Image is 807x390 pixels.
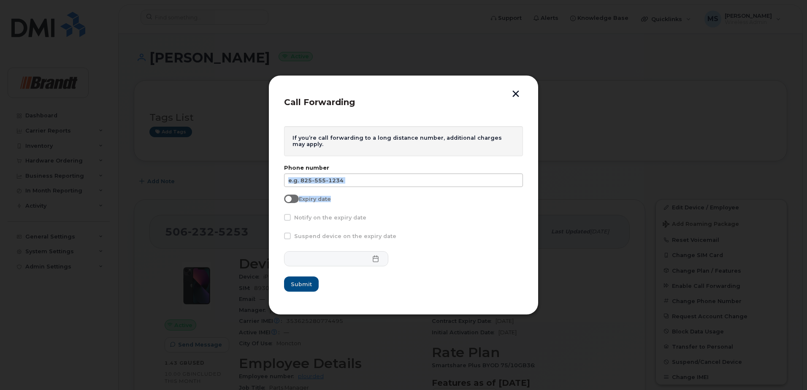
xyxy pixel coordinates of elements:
button: Submit [284,276,319,292]
span: Expiry date [299,196,331,202]
label: Phone number [284,165,523,171]
span: Submit [291,280,312,288]
span: Call Forwarding [284,97,355,107]
div: If you’re call forwarding to a long distance number, additional charges may apply. [284,126,523,156]
input: Expiry date [284,195,291,201]
input: e.g. 825-555-1234 [284,173,523,187]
